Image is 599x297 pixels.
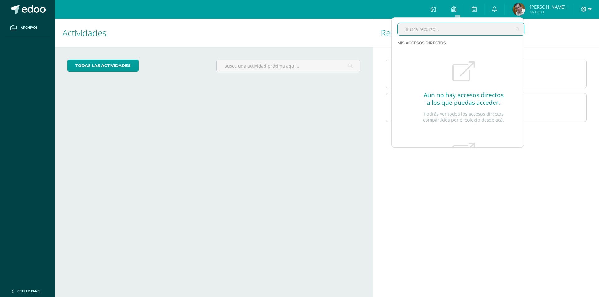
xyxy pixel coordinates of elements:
[62,19,365,47] h1: Actividades
[217,60,360,72] input: Busca una actividad próxima aquí...
[513,3,525,16] img: dc7cc86ab9a50e972f0093e39dbcf57a.png
[398,23,524,35] input: Busca recurso...
[67,60,139,72] a: todas las Actividades
[5,19,50,37] a: Archivos
[21,25,37,30] span: Archivos
[17,289,41,293] span: Cerrar panel
[397,41,446,45] span: Mis accesos directos
[424,91,504,106] h2: Aún no hay accesos directos a los que puedas acceder.
[530,9,566,15] span: Mi Perfil
[419,111,509,123] p: Podrás ver todos los accesos directos compartidos por el colegio desde acá.
[530,4,566,10] span: [PERSON_NAME]
[381,19,592,47] h1: Rendimiento de mis hijos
